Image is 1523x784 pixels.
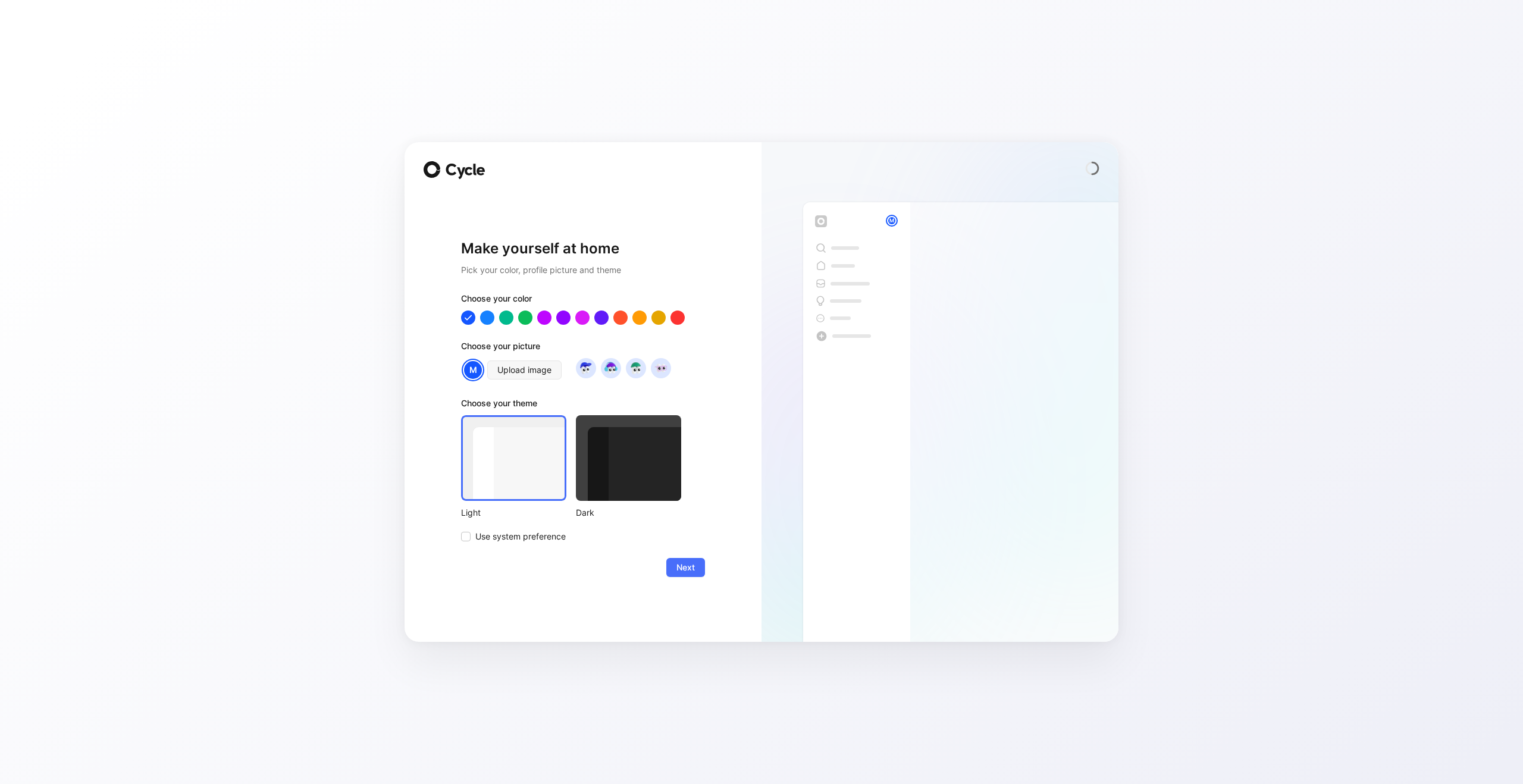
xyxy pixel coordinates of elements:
img: avatar [603,360,619,376]
div: Choose your color [461,291,705,311]
img: workspace-default-logo-wX5zAyuM.png [815,215,827,227]
div: Light [461,506,566,520]
img: avatar [628,360,644,376]
div: Dark [576,506,681,520]
img: avatar [578,360,594,376]
div: Choose your picture [461,339,705,358]
h1: Make yourself at home [461,239,705,258]
div: M [463,360,483,380]
button: Next [666,558,705,577]
span: Upload image [497,363,551,377]
button: Upload image [487,360,562,380]
span: Use system preference [475,529,566,544]
img: avatar [653,360,669,376]
h2: Pick your color, profile picture and theme [461,263,705,277]
div: Choose your theme [461,396,681,415]
span: Next [676,560,695,575]
div: M [887,216,897,225]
